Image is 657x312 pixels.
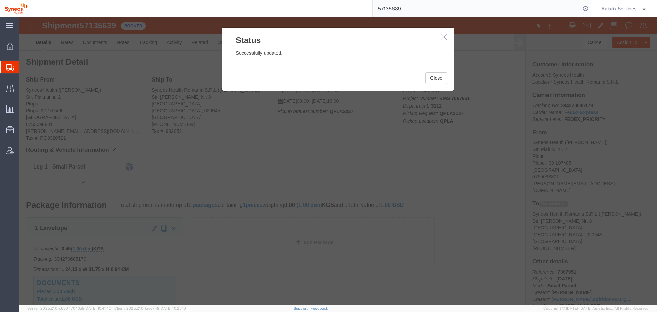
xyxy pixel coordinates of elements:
[159,306,186,310] span: [DATE] 10:25:10
[85,306,111,310] span: [DATE] 10:41:40
[294,306,311,310] a: Support
[543,305,649,311] span: Copyright © [DATE]-[DATE] Agistix Inc., All Rights Reserved
[311,306,328,310] a: Feedback
[19,17,657,305] iframe: FS Legacy Container
[601,5,636,12] span: Agistix Services
[601,4,648,13] button: Agistix Services
[114,306,186,310] span: Client: 2025.21.0-faee749
[5,3,28,14] img: logo
[373,0,581,17] input: Search for shipment number, reference number
[27,306,111,310] span: Server: 2025.21.0-c63077040a8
